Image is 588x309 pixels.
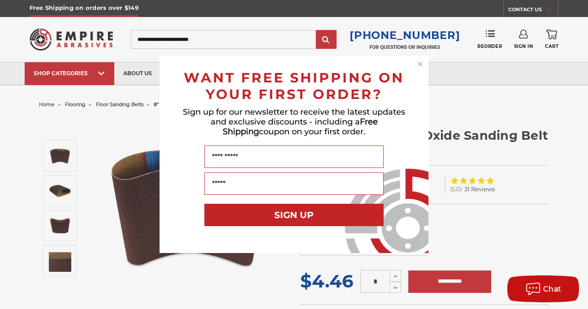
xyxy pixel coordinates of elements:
[183,107,405,137] span: Sign up for our newsletter to receive the latest updates and exclusive discounts - including a co...
[543,285,562,293] span: Chat
[223,117,378,137] span: Free Shipping
[507,275,579,302] button: Chat
[204,204,384,226] button: SIGN UP
[184,69,404,103] span: WANT FREE SHIPPING ON YOUR FIRST ORDER?
[416,60,425,69] button: Close dialog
